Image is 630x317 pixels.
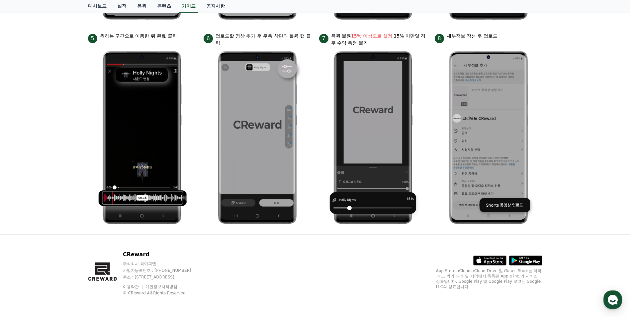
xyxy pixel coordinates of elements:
span: 6 [204,34,213,43]
bold: 15% 이상으로 설정. [351,33,394,39]
p: 세부정보 작성 후 업로드 [447,33,497,40]
p: © CReward All Rights Reserved. [123,290,204,296]
img: 5.png [93,47,190,229]
img: 7.png [324,47,421,229]
span: 7 [319,34,328,43]
span: 대화 [61,221,69,226]
span: 설정 [103,221,111,226]
a: 개인정보처리방침 [145,284,177,289]
p: 주식회사 와이피랩 [123,261,204,266]
span: 8 [435,34,444,43]
p: 원하는 구간으로 이동한 뒤 완료 클릭 [100,33,177,40]
a: 홈 [2,211,44,227]
p: 업로드할 영상 추가 후 우측 상단의 볼륨 탭 클릭 [216,33,311,47]
img: 8.png [440,47,537,229]
a: 이용약관 [123,284,144,289]
img: 6.png [209,47,306,229]
p: 주소 : [STREET_ADDRESS] [123,274,204,280]
a: 설정 [86,211,128,227]
p: 사업자등록번호 : [PHONE_NUMBER] [123,268,204,273]
p: CReward [123,251,204,259]
p: 음원 볼륨 15% 미만일 경우 수익 측정 불가 [331,33,427,47]
p: App Store, iCloud, iCloud Drive 및 iTunes Store는 미국과 그 밖의 나라 및 지역에서 등록된 Apple Inc.의 서비스 상표입니다. Goo... [436,268,542,289]
span: 5 [88,34,97,43]
span: 홈 [21,221,25,226]
a: 대화 [44,211,86,227]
